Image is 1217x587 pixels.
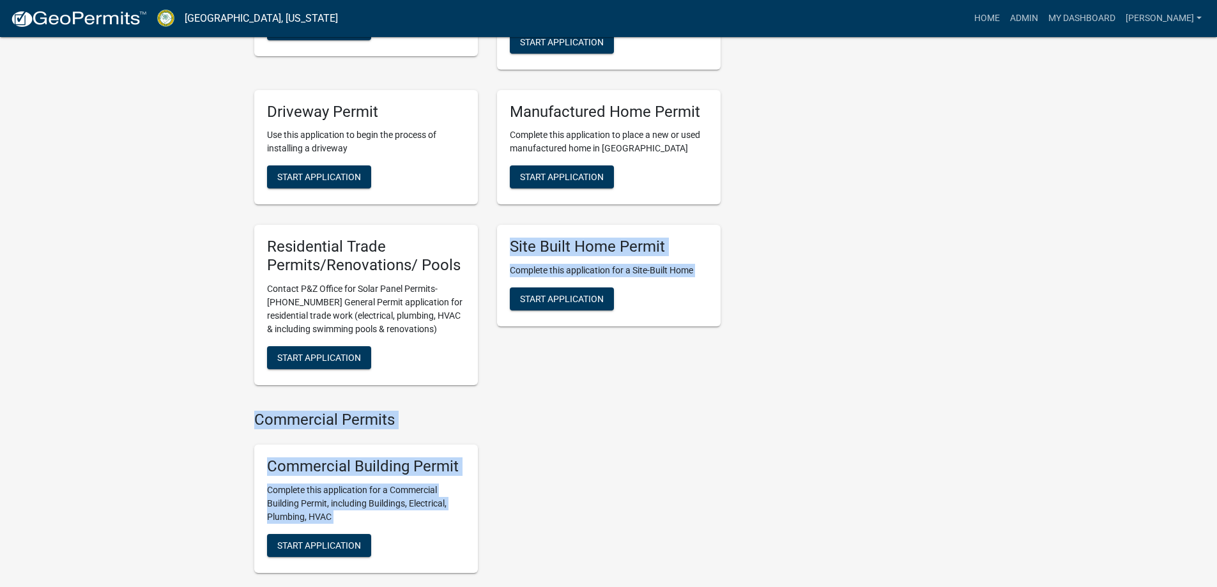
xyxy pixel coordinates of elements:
button: Start Application [510,287,614,310]
p: Use this application to begin the process of installing a driveway [267,128,465,155]
button: Start Application [267,534,371,557]
button: Start Application [267,165,371,188]
span: Start Application [520,36,604,47]
p: Complete this application for a Commercial Building Permit, including Buildings, Electrical, Plum... [267,484,465,524]
a: [GEOGRAPHIC_DATA], [US_STATE] [185,8,338,29]
p: Contact P&Z Office for Solar Panel Permits- [PHONE_NUMBER] General Permit application for residen... [267,282,465,336]
button: Start Application [510,165,614,188]
span: Start Application [520,294,604,304]
h5: Commercial Building Permit [267,457,465,476]
h5: Manufactured Home Permit [510,103,708,121]
h4: Commercial Permits [254,411,721,429]
h5: Site Built Home Permit [510,238,708,256]
span: Start Application [277,172,361,182]
a: [PERSON_NAME] [1121,6,1207,31]
a: Home [969,6,1005,31]
button: Start Application [510,31,614,54]
img: Crawford County, Georgia [157,10,174,27]
button: Start Application [267,17,371,40]
span: Start Application [277,540,361,550]
button: Start Application [267,346,371,369]
span: Start Application [520,172,604,182]
a: Admin [1005,6,1043,31]
p: Complete this application for a Site-Built Home [510,264,708,277]
p: Complete this application to place a new or used manufactured home in [GEOGRAPHIC_DATA] [510,128,708,155]
h5: Residential Trade Permits/Renovations/ Pools [267,238,465,275]
h5: Driveway Permit [267,103,465,121]
span: Start Application [277,353,361,363]
a: My Dashboard [1043,6,1121,31]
